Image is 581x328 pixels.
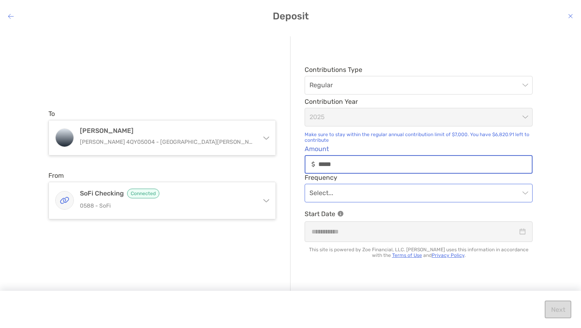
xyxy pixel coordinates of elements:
img: Roth IRA [56,129,73,147]
p: [PERSON_NAME] 4QY05004 - [GEOGRAPHIC_DATA][PERSON_NAME] [80,137,254,147]
h4: SoFi Checking [80,189,254,198]
p: This site is powered by Zoe Financial, LLC. [PERSON_NAME] uses this information in accordance wit... [305,247,533,258]
label: To [48,110,55,118]
span: 2025 [309,108,528,126]
div: Make sure to stay within the regular annual contribution limit of $7,000. You have $6,820.91 left... [305,132,533,143]
img: Information Icon [338,211,343,217]
img: input icon [311,161,315,167]
p: Start Date [305,209,533,219]
span: Regular [309,76,528,94]
label: From [48,172,64,179]
a: Privacy Policy [432,252,464,258]
span: Connected [127,189,159,198]
span: Frequency [305,174,533,181]
span: Contributions Type [305,66,533,74]
h4: [PERSON_NAME] [80,127,254,135]
p: 0588 - SoFi [80,201,254,211]
span: Amount [305,145,533,153]
img: SoFi Checking [56,191,73,209]
a: Terms of Use [392,252,422,258]
input: Amountinput icon [318,161,532,168]
span: Contribution Year [305,98,533,105]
